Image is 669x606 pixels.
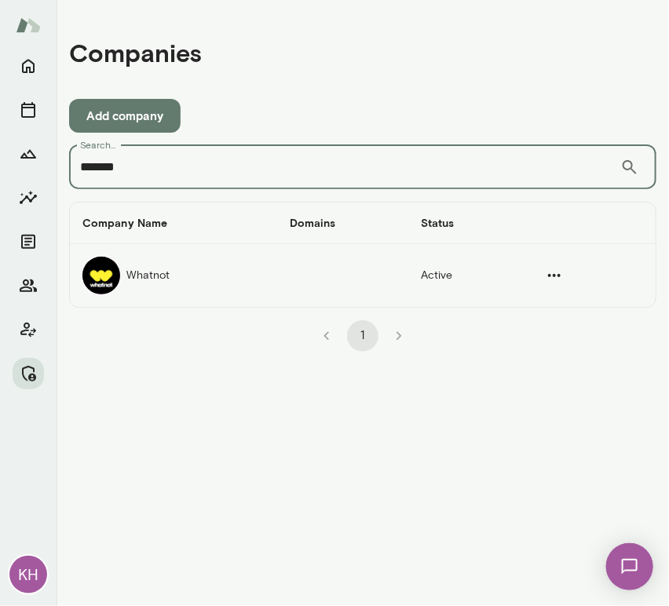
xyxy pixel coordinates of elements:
div: pagination [69,308,656,352]
button: Growth Plan [13,138,44,170]
nav: pagination navigation [309,320,417,352]
div: KH [9,556,47,593]
h6: Company Name [82,215,265,231]
button: Manage [13,358,44,389]
td: Active [408,244,517,307]
button: Insights [13,182,44,214]
button: Add company [69,99,181,132]
h6: Domains [290,215,396,231]
button: Members [13,270,44,301]
button: Client app [13,314,44,345]
button: Home [13,50,44,82]
img: Mento [16,10,41,40]
table: companies table [70,203,656,307]
h6: Status [421,215,504,231]
button: Sessions [13,94,44,126]
td: Whatnot [70,244,277,307]
h4: Companies [69,38,202,68]
button: Documents [13,226,44,257]
label: Search... [80,138,116,151]
button: page 1 [347,320,378,352]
